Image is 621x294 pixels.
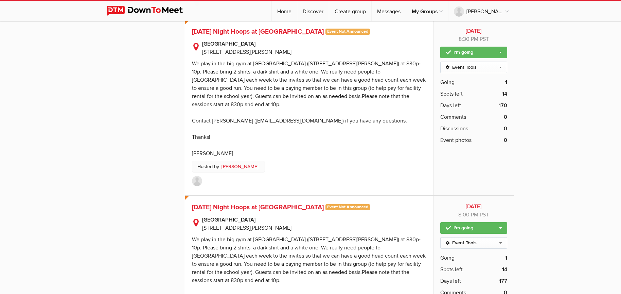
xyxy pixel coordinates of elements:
[192,203,324,211] span: [DATE] Night Hoops at [GEOGRAPHIC_DATA]
[372,1,406,21] a: Messages
[202,49,291,55] span: [STREET_ADDRESS][PERSON_NAME]
[406,1,448,21] a: My Groups
[440,27,507,35] b: [DATE]
[440,47,507,58] a: I'm going
[202,225,291,231] span: [STREET_ADDRESS][PERSON_NAME]
[504,125,507,133] b: 0
[440,136,472,144] span: Event photos
[440,62,507,73] a: Event Tools
[505,78,507,86] b: 1
[325,29,370,35] span: Event Not Announced
[448,1,514,21] a: [PERSON_NAME]
[202,216,426,224] b: [GEOGRAPHIC_DATA]
[440,113,466,121] span: Comments
[499,277,507,285] b: 177
[502,265,507,274] b: 14
[480,36,489,43] span: America/Los_Angeles
[458,211,478,218] span: 8:00 PM
[440,101,461,110] span: Days left
[440,78,455,86] span: Going
[440,222,507,234] a: I'm going
[192,176,202,186] img: H Lee hoops
[440,125,468,133] span: Discussions
[440,237,507,249] a: Event Tools
[221,163,259,170] a: [PERSON_NAME]
[440,90,463,98] span: Spots left
[504,113,507,121] b: 0
[202,40,426,48] b: [GEOGRAPHIC_DATA]
[329,1,371,21] a: Create group
[459,36,478,43] span: 8:30 PM
[440,202,507,211] b: [DATE]
[297,1,329,21] a: Discover
[440,265,463,274] span: Spots left
[325,204,370,210] span: Event Not Announced
[107,6,193,16] img: DownToMeet
[504,136,507,144] b: 0
[272,1,297,21] a: Home
[192,28,324,36] span: [DATE] Night Hoops at [GEOGRAPHIC_DATA]
[480,211,489,218] span: America/Los_Angeles
[499,101,507,110] b: 170
[192,60,426,157] div: We play in the big gym at [GEOGRAPHIC_DATA] ([STREET_ADDRESS][PERSON_NAME]) at 830p-10p. Please b...
[440,277,461,285] span: Days left
[505,254,507,262] b: 1
[192,161,265,173] p: Hosted by:
[440,254,455,262] span: Going
[192,203,370,211] a: [DATE] Night Hoops at [GEOGRAPHIC_DATA] Event Not Announced
[502,90,507,98] b: 14
[192,28,370,36] a: [DATE] Night Hoops at [GEOGRAPHIC_DATA] Event Not Announced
